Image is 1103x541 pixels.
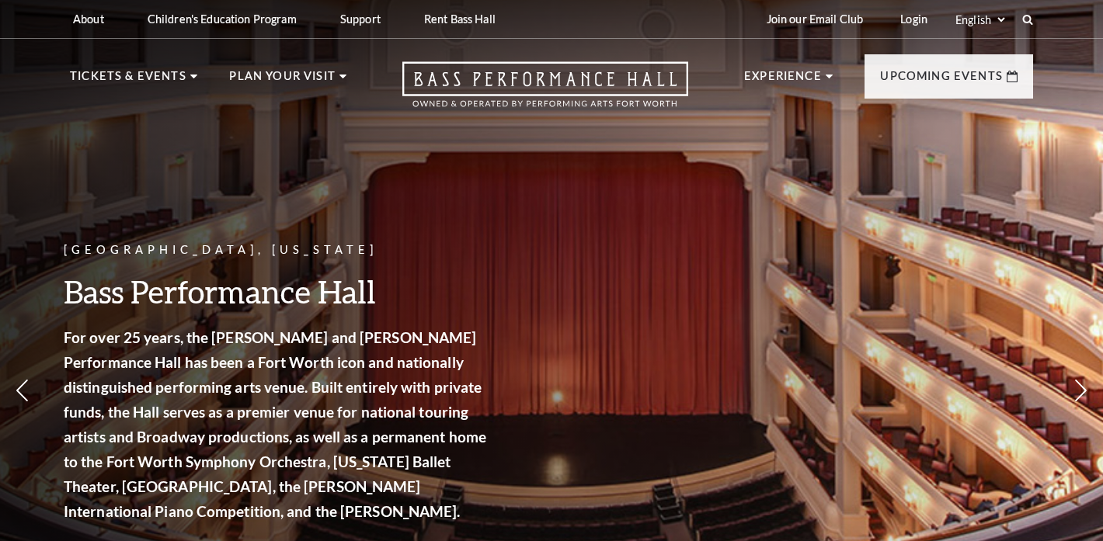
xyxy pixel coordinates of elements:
[424,12,496,26] p: Rent Bass Hall
[64,241,491,260] p: [GEOGRAPHIC_DATA], [US_STATE]
[64,272,491,311] h3: Bass Performance Hall
[70,67,186,95] p: Tickets & Events
[229,67,336,95] p: Plan Your Visit
[952,12,1007,27] select: Select:
[880,67,1003,95] p: Upcoming Events
[64,328,486,520] strong: For over 25 years, the [PERSON_NAME] and [PERSON_NAME] Performance Hall has been a Fort Worth ico...
[340,12,381,26] p: Support
[73,12,104,26] p: About
[744,67,822,95] p: Experience
[148,12,297,26] p: Children's Education Program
